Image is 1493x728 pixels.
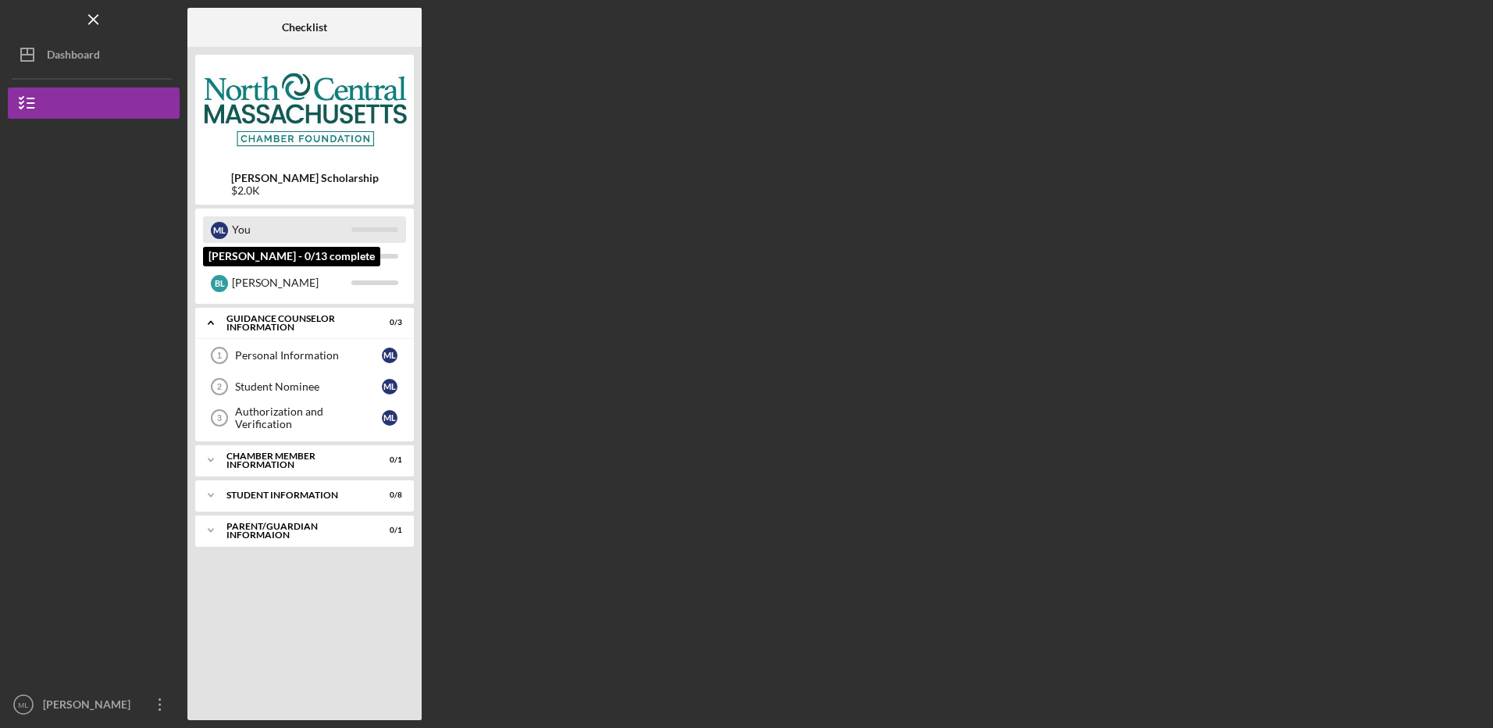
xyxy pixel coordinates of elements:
[226,491,363,500] div: Student Information
[8,39,180,70] button: Dashboard
[374,455,402,465] div: 0 / 1
[231,172,379,184] b: [PERSON_NAME] Scholarship
[226,451,363,469] div: Chamber Member Information
[382,410,397,426] div: M L
[203,340,406,371] a: 1Personal InformationML
[374,318,402,327] div: 0 / 3
[18,701,29,709] text: ML
[232,216,351,243] div: You
[203,402,406,434] a: 3Authorization and VerificationML
[232,243,351,269] div: [PERSON_NAME]
[195,62,414,156] img: Product logo
[217,413,222,423] tspan: 3
[203,371,406,402] a: 2Student NomineeML
[374,491,402,500] div: 0 / 8
[211,248,228,266] div: C G
[8,689,180,720] button: ML[PERSON_NAME]
[226,522,363,540] div: Parent/Guardian Informaion
[39,689,141,724] div: [PERSON_NAME]
[235,405,382,430] div: Authorization and Verification
[231,184,379,197] div: $2.0K
[382,379,397,394] div: M L
[374,526,402,535] div: 0 / 1
[235,349,382,362] div: Personal Information
[211,222,228,239] div: M L
[217,351,222,360] tspan: 1
[211,275,228,292] div: B L
[47,39,100,74] div: Dashboard
[217,382,222,391] tspan: 2
[382,348,397,363] div: M L
[226,314,363,332] div: Guidance Counselor Information
[232,269,351,296] div: [PERSON_NAME]
[282,21,327,34] b: Checklist
[235,380,382,393] div: Student Nominee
